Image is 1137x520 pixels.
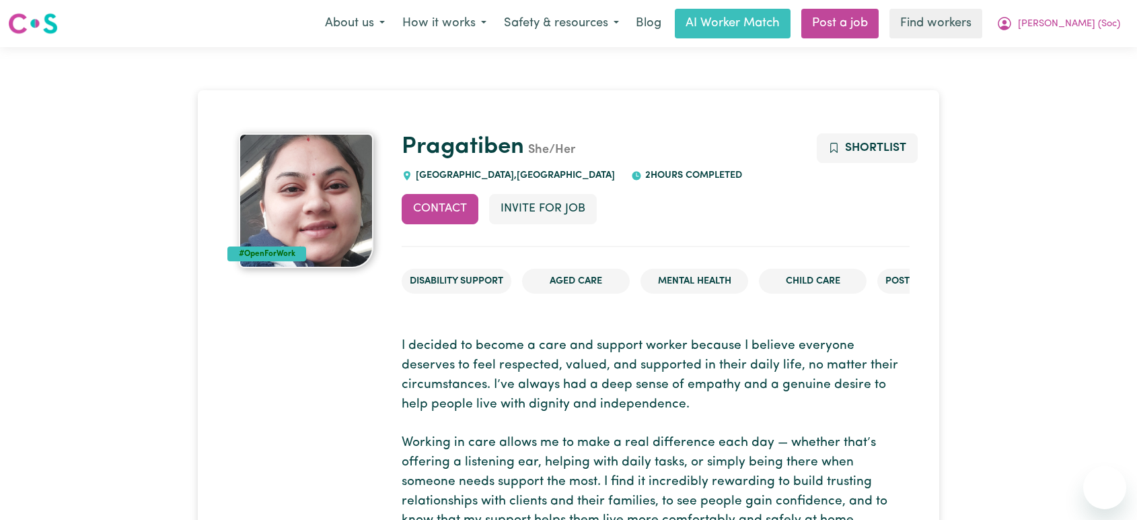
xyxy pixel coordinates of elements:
[239,133,373,268] img: Pragatiben
[524,144,575,156] span: She/Her
[8,8,58,39] a: Careseekers logo
[628,9,669,38] a: Blog
[640,269,748,294] li: Mental Health
[759,269,867,294] li: Child care
[642,170,742,181] span: 2 hours completed
[801,9,879,38] a: Post a job
[988,9,1129,38] button: My Account
[412,170,615,181] span: [GEOGRAPHIC_DATA] , [GEOGRAPHIC_DATA]
[489,194,597,224] button: Invite for Job
[522,269,630,294] li: Aged Care
[817,133,918,163] button: Add to shortlist
[8,11,58,36] img: Careseekers logo
[402,269,511,294] li: Disability Support
[402,194,478,224] button: Contact
[402,135,524,159] a: Pragatiben
[877,269,998,294] li: Post-operative care
[227,247,307,261] div: #OpenForWork
[1083,466,1126,509] iframe: Button to launch messaging window
[675,9,791,38] a: AI Worker Match
[1018,17,1120,32] span: [PERSON_NAME] (Soc)
[316,9,394,38] button: About us
[394,9,495,38] button: How it works
[227,133,386,268] a: Pragatiben's profile picture'#OpenForWork
[495,9,628,38] button: Safety & resources
[845,142,906,154] span: Shortlist
[889,9,982,38] a: Find workers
